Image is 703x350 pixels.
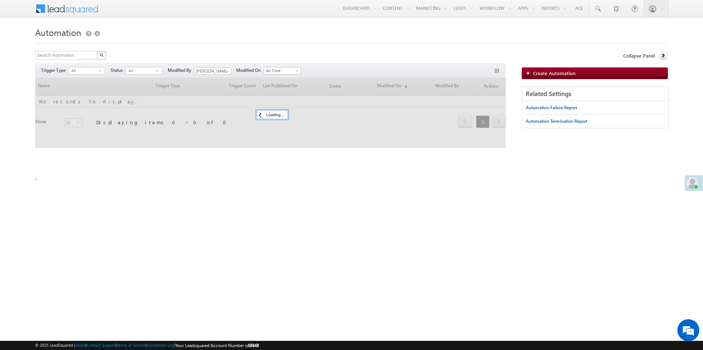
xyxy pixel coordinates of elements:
[175,343,259,348] span: Your Leadsquared Account Number is
[87,343,116,347] a: Contact Support
[75,343,86,347] a: About
[99,69,105,72] span: select
[526,71,533,75] img: add_icon.png
[222,68,231,75] a: Show All Items
[526,101,577,114] a: Automation Failure Report
[111,67,126,74] span: Status
[100,53,103,57] img: Search
[526,115,587,128] a: Automation Termination Report
[156,69,162,72] span: select
[35,25,668,208] div: _
[168,67,194,74] span: Modified By
[522,87,668,101] div: Related Settings
[69,67,99,74] span: All
[35,26,81,38] span: Automation
[248,343,259,348] span: 68848
[264,67,299,74] span: All Time
[126,67,156,74] span: All
[35,342,259,349] span: © 2025 LeadSquared | | | | |
[533,70,576,76] span: Create Automation
[526,104,577,111] div: Automation Failure Report
[41,67,68,74] span: Trigger Type
[236,67,264,74] span: Modified On
[194,67,231,75] input: Type to Search
[623,52,655,59] span: Collapse Panel
[264,67,301,74] a: All Time
[117,343,145,347] a: Terms of Service
[526,118,587,125] div: Automation Termination Report
[146,343,174,347] a: Acceptable Use
[257,110,288,119] div: Loading...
